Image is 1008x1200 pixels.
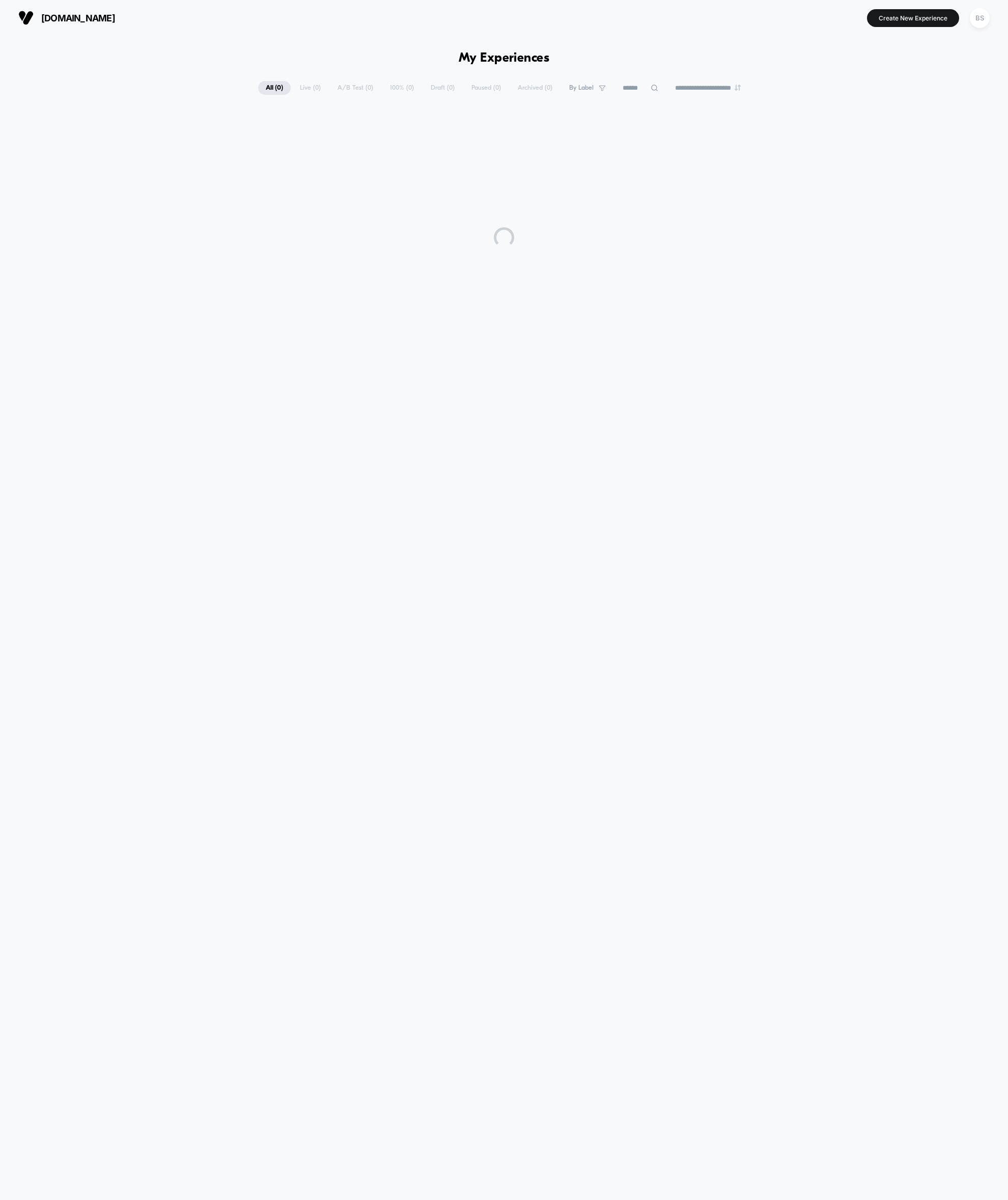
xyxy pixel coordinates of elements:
img: Visually logo [18,10,34,25]
img: end [735,85,741,91]
h1: My Experiences [459,51,550,66]
button: Create New Experience [867,9,959,27]
span: [DOMAIN_NAME] [41,13,115,23]
span: By Label [569,84,594,92]
button: BS [967,8,993,29]
div: BS [970,8,990,28]
button: [DOMAIN_NAME] [15,10,118,26]
span: All ( 0 ) [258,81,291,95]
